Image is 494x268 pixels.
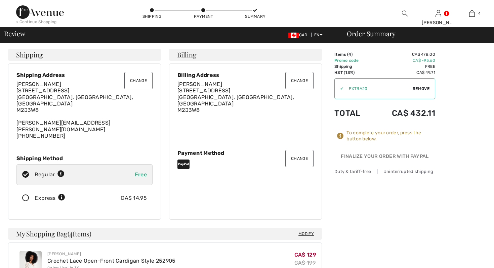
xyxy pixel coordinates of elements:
div: Shipping [142,13,162,19]
span: [STREET_ADDRESS] [GEOGRAPHIC_DATA], [GEOGRAPHIC_DATA], [GEOGRAPHIC_DATA] M2J3W8 [177,87,294,113]
div: [PERSON_NAME] [422,19,455,26]
div: Payment [194,13,214,19]
span: 4 [348,52,351,57]
span: ( Items) [68,229,91,238]
button: Change [124,72,153,89]
button: Change [285,150,314,167]
span: CA$ 129 [294,252,316,258]
span: [PERSON_NAME] [16,81,61,87]
td: CA$ 478.00 [372,51,435,57]
div: [PERSON_NAME] [47,251,176,257]
td: HST (13%) [334,70,372,76]
td: CA$ 432.11 [372,102,435,125]
div: Payment Method [177,150,314,156]
td: Promo code [334,57,372,63]
a: Crochet Lace Open-Front Cardigan Style 252905 [47,258,176,264]
span: [PERSON_NAME] [177,81,222,87]
div: Regular [35,171,65,179]
a: Sign In [436,10,441,16]
div: Duty & tariff-free | Uninterrupted shipping [334,168,435,175]
div: Finalize Your Order with PayPal [334,153,435,163]
h4: My Shopping Bag [8,228,322,240]
span: CAD [288,33,310,37]
button: Change [285,72,314,89]
div: Shipping Address [16,72,153,78]
span: Billing [177,51,196,58]
span: Review [4,30,25,37]
span: [STREET_ADDRESS] [GEOGRAPHIC_DATA], [GEOGRAPHIC_DATA], [GEOGRAPHIC_DATA] M2J3W8 [16,87,133,113]
img: My Bag [469,9,475,17]
input: Promo code [343,79,413,99]
div: Summary [245,13,265,19]
div: To complete your order, press the button below. [346,130,435,142]
div: Express [35,194,65,202]
div: ✔ [335,86,343,92]
span: 4 [69,229,73,237]
div: [PERSON_NAME][EMAIL_ADDRESS][PERSON_NAME][DOMAIN_NAME] [PHONE_NUMBER] [16,81,153,139]
img: Canadian Dollar [288,33,299,38]
span: Modify [298,230,314,237]
div: < Continue Shopping [16,19,57,25]
s: CA$ 199 [294,260,316,266]
span: 4 [478,10,481,16]
span: Remove [413,86,429,92]
div: Billing Address [177,72,314,78]
div: CA$ 14.95 [121,194,147,202]
img: search the website [402,9,408,17]
span: Shipping [16,51,43,58]
div: Shipping Method [16,155,153,162]
td: CA$ -95.60 [372,57,435,63]
td: Free [372,63,435,70]
img: My Info [436,9,441,17]
span: EN [314,33,323,37]
td: CA$ 49.71 [372,70,435,76]
div: Order Summary [339,30,490,37]
span: Free [135,171,147,178]
td: Total [334,102,372,125]
img: 1ère Avenue [16,5,64,19]
td: Items ( ) [334,51,372,57]
td: Shipping [334,63,372,70]
a: 4 [455,9,488,17]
